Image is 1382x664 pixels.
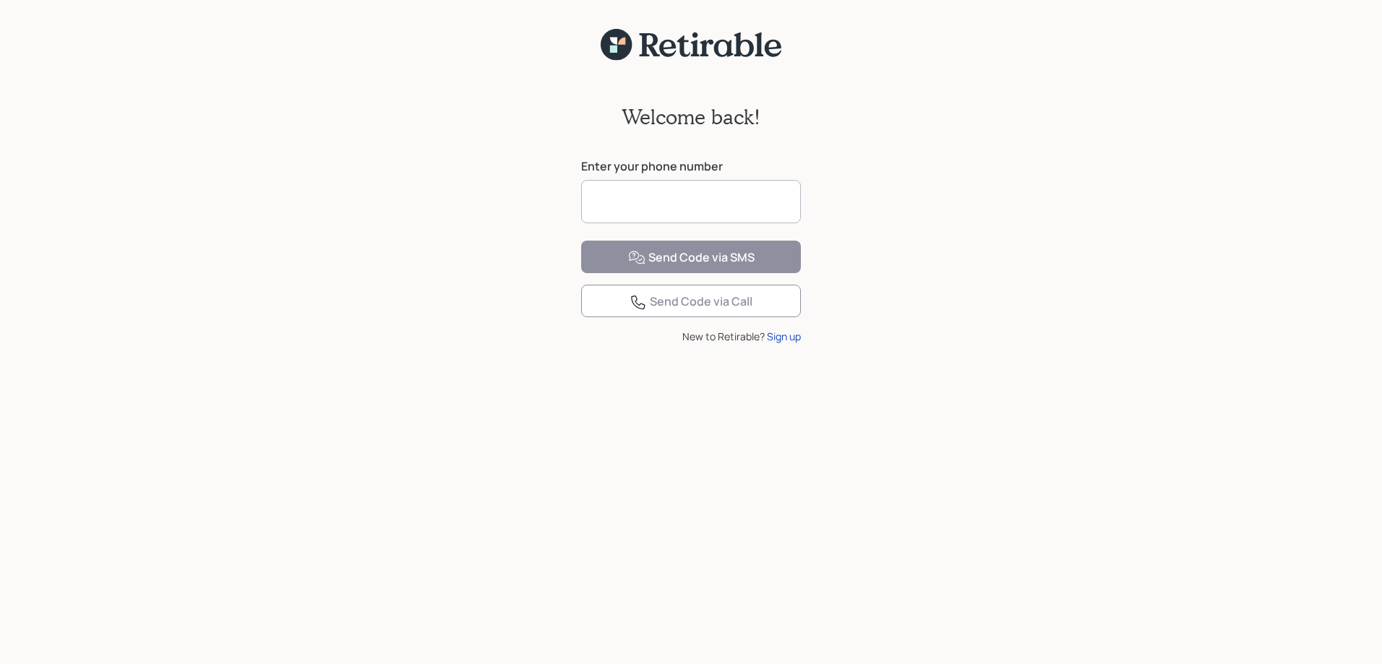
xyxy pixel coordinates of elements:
div: Send Code via SMS [628,249,755,267]
div: New to Retirable? [581,329,801,344]
h2: Welcome back! [622,105,760,129]
label: Enter your phone number [581,158,801,174]
button: Send Code via Call [581,285,801,317]
div: Send Code via Call [630,293,752,311]
button: Send Code via SMS [581,241,801,273]
div: Sign up [767,329,801,344]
